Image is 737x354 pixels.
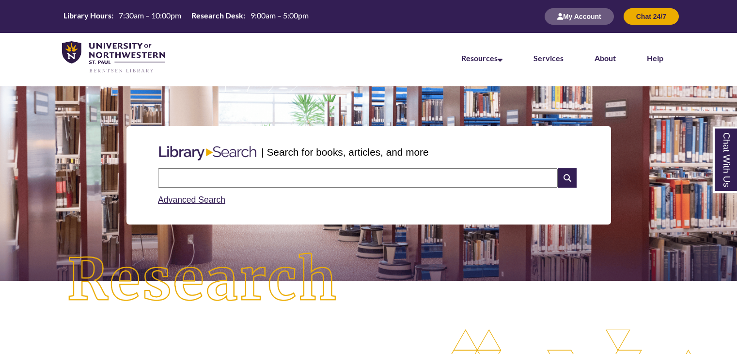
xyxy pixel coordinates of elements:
[261,145,428,160] p: | Search for books, articles, and more
[558,168,576,188] i: Search
[158,195,225,205] a: Advanced Search
[533,53,564,63] a: Services
[119,11,181,20] span: 7:30am – 10:00pm
[60,10,313,23] a: Hours Today
[461,53,502,63] a: Resources
[62,41,165,74] img: UNWSP Library Logo
[37,223,368,338] img: Research
[60,10,313,22] table: Hours Today
[624,12,679,20] a: Chat 24/7
[545,12,614,20] a: My Account
[154,142,261,164] img: Libary Search
[545,8,614,25] button: My Account
[251,11,309,20] span: 9:00am – 5:00pm
[647,53,663,63] a: Help
[624,8,679,25] button: Chat 24/7
[188,10,247,21] th: Research Desk:
[60,10,115,21] th: Library Hours:
[595,53,616,63] a: About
